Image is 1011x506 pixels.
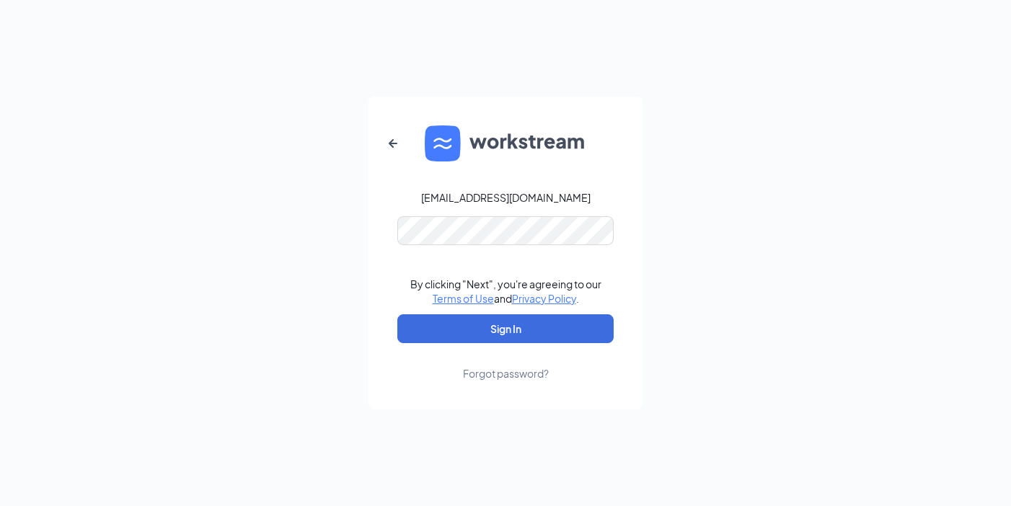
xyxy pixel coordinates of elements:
button: Sign In [397,314,614,343]
a: Privacy Policy [512,292,576,305]
a: Terms of Use [433,292,494,305]
div: Forgot password? [463,366,549,381]
div: [EMAIL_ADDRESS][DOMAIN_NAME] [421,190,591,205]
a: Forgot password? [463,343,549,381]
div: By clicking "Next", you're agreeing to our and . [410,277,601,306]
button: ArrowLeftNew [376,126,410,161]
svg: ArrowLeftNew [384,135,402,152]
img: WS logo and Workstream text [425,125,586,161]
